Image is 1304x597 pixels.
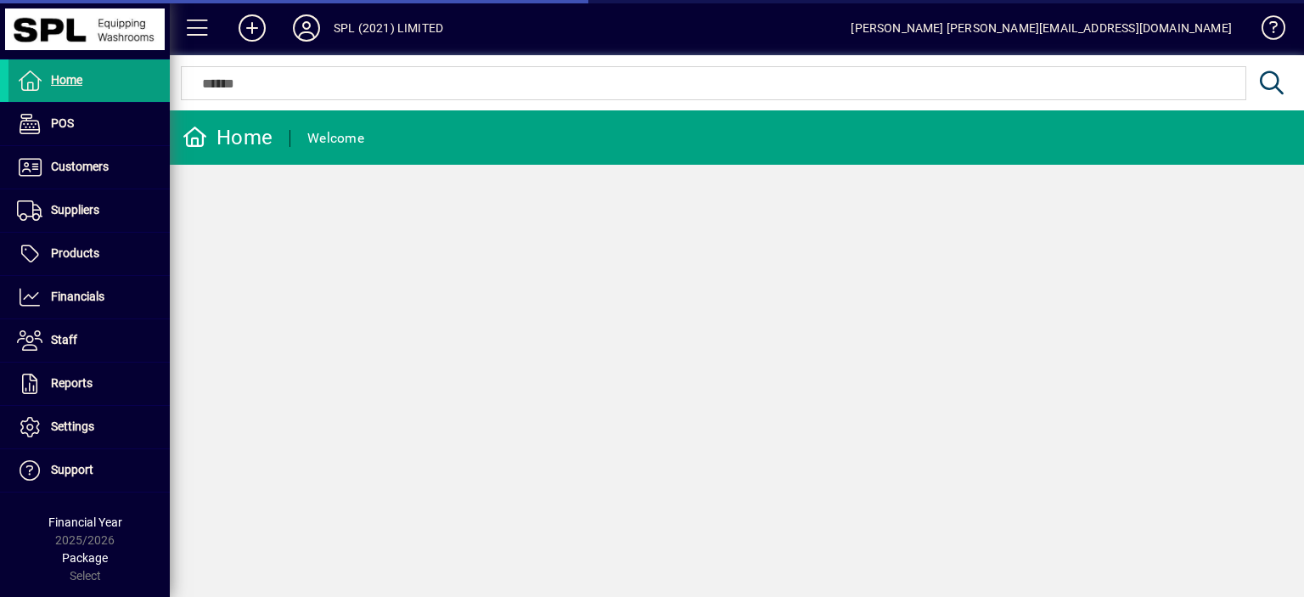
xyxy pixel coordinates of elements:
[8,146,170,189] a: Customers
[8,276,170,318] a: Financials
[851,14,1232,42] div: [PERSON_NAME] [PERSON_NAME][EMAIL_ADDRESS][DOMAIN_NAME]
[8,319,170,362] a: Staff
[225,13,279,43] button: Add
[51,116,74,130] span: POS
[51,160,109,173] span: Customers
[307,125,364,152] div: Welcome
[51,463,93,476] span: Support
[183,124,273,151] div: Home
[8,233,170,275] a: Products
[51,203,99,217] span: Suppliers
[51,73,82,87] span: Home
[51,290,104,303] span: Financials
[8,449,170,492] a: Support
[62,551,108,565] span: Package
[51,333,77,346] span: Staff
[51,246,99,260] span: Products
[8,406,170,448] a: Settings
[1249,3,1283,59] a: Knowledge Base
[8,103,170,145] a: POS
[8,189,170,232] a: Suppliers
[51,420,94,433] span: Settings
[51,376,93,390] span: Reports
[48,515,122,529] span: Financial Year
[334,14,443,42] div: SPL (2021) LIMITED
[279,13,334,43] button: Profile
[8,363,170,405] a: Reports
